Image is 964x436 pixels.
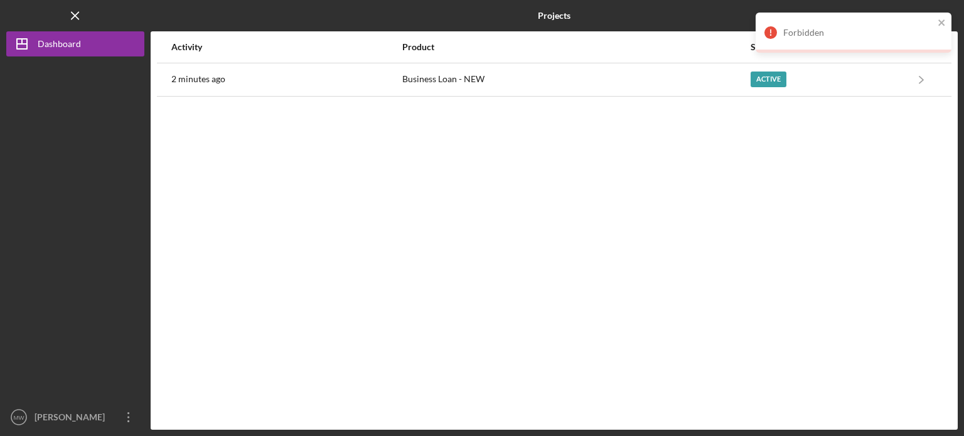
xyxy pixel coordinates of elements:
div: Business Loan - NEW [402,64,750,95]
b: Projects [538,11,570,21]
text: MW [13,414,24,421]
div: Dashboard [38,31,81,60]
div: Status [751,42,904,52]
div: Activity [171,42,401,52]
button: close [938,18,946,29]
time: 2025-10-03 19:46 [171,74,225,84]
div: Product [402,42,750,52]
div: Active [751,72,786,87]
button: Dashboard [6,31,144,56]
div: [PERSON_NAME] [31,405,113,433]
button: MW[PERSON_NAME] [6,405,144,430]
div: Forbidden [783,28,934,38]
